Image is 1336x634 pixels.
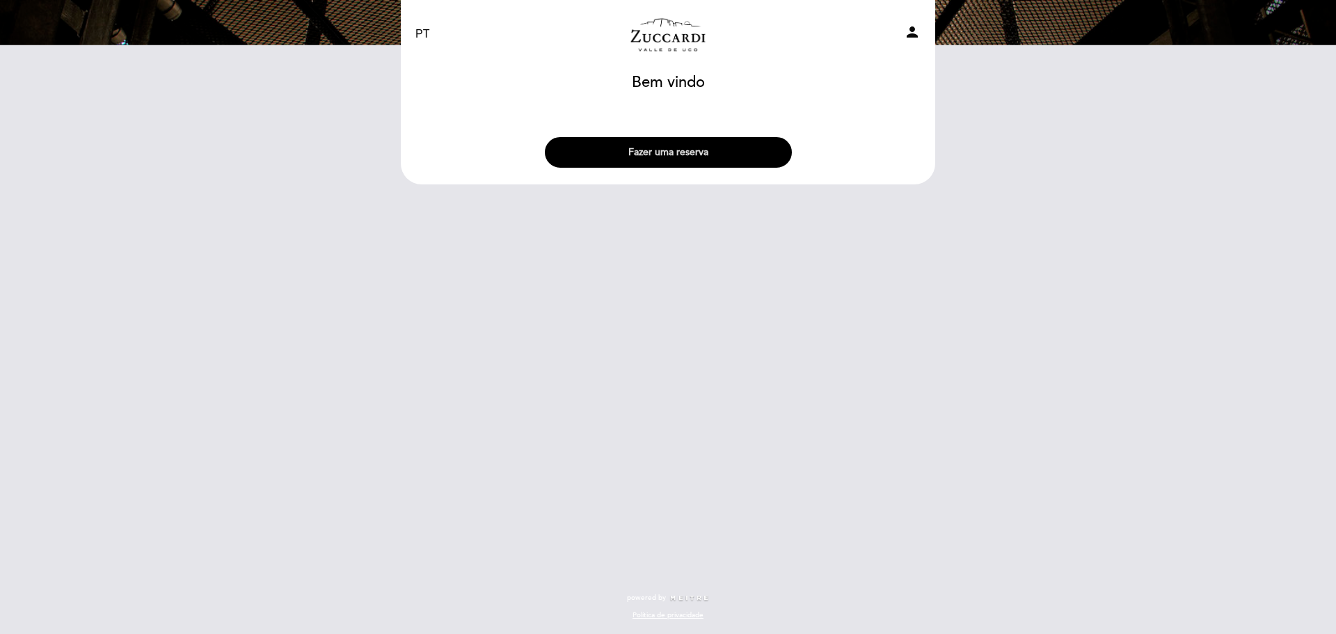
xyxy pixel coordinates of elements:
[633,610,703,620] a: Política de privacidade
[904,24,921,45] button: person
[581,15,755,54] a: Zuccardi Valle de Uco - Turismo
[545,137,792,168] button: Fazer uma reserva
[627,593,709,603] a: powered by
[627,593,666,603] span: powered by
[904,24,921,40] i: person
[632,74,705,91] h1: Bem vindo
[669,595,709,602] img: MEITRE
